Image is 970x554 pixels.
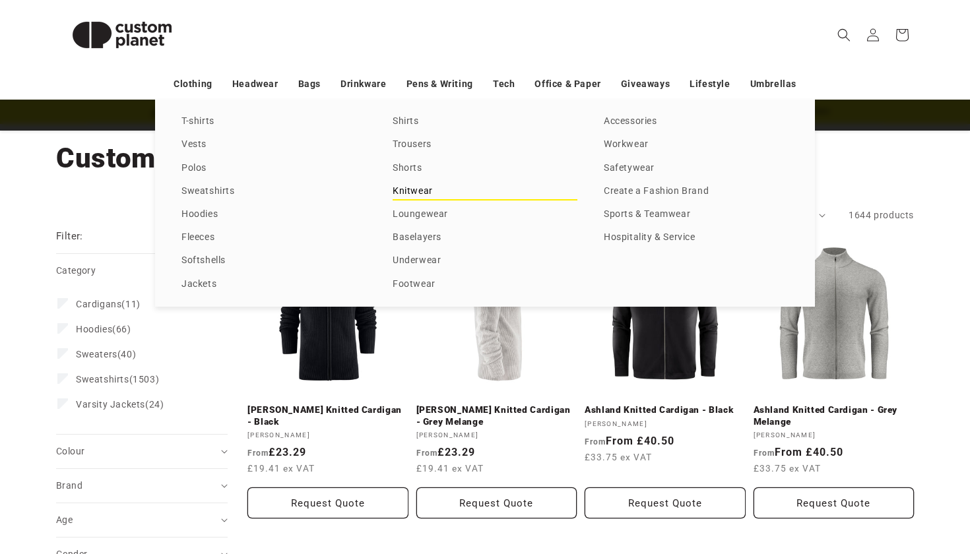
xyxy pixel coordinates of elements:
[181,113,366,131] a: T-shirts
[393,160,577,177] a: Shorts
[298,73,321,96] a: Bags
[76,398,164,410] span: (24)
[181,276,366,293] a: Jackets
[232,73,278,96] a: Headwear
[56,5,188,65] img: Custom Planet
[181,160,366,177] a: Polos
[744,412,970,554] iframe: Chat Widget
[585,404,746,416] a: Ashland Knitted Cardigan - Black
[247,404,408,427] a: [PERSON_NAME] Knitted Cardigan - Black
[76,348,136,360] span: (40)
[56,514,73,525] span: Age
[585,487,746,518] button: Request Quote
[76,399,145,410] span: Varsity Jackets
[76,299,121,309] span: Cardigans
[416,487,577,518] button: Request Quote
[604,160,789,177] a: Safetywear
[604,183,789,200] a: Create a Fashion Brand
[56,446,84,456] span: Colour
[493,73,515,96] a: Tech
[76,323,131,335] span: (66)
[56,503,228,537] summary: Age (0 selected)
[393,206,577,224] a: Loungewear
[406,73,473,96] a: Pens & Writing
[754,404,915,427] a: Ashland Knitted Cardigan - Grey Melange
[393,229,577,247] a: Baselayers
[621,73,670,96] a: Giveaways
[181,252,366,270] a: Softshells
[247,487,408,518] button: Request Quote
[76,373,159,385] span: (1503)
[604,113,789,131] a: Accessories
[604,136,789,154] a: Workwear
[76,324,112,334] span: Hoodies
[56,435,228,468] summary: Colour (0 selected)
[604,229,789,247] a: Hospitality & Service
[393,183,577,200] a: Knitwear
[393,276,577,293] a: Footwear
[174,73,212,96] a: Clothing
[181,136,366,154] a: Vests
[393,113,577,131] a: Shirts
[393,136,577,154] a: Trousers
[76,349,117,359] span: Sweaters
[829,20,858,49] summary: Search
[76,374,129,385] span: Sweatshirts
[690,73,730,96] a: Lifestyle
[181,183,366,200] a: Sweatshirts
[181,229,366,247] a: Fleeces
[393,252,577,270] a: Underwear
[56,480,82,491] span: Brand
[604,206,789,224] a: Sports & Teamwear
[181,206,366,224] a: Hoodies
[416,404,577,427] a: [PERSON_NAME] Knitted Cardigan - Grey Melange
[56,469,228,503] summary: Brand (0 selected)
[750,73,796,96] a: Umbrellas
[534,73,600,96] a: Office & Paper
[340,73,386,96] a: Drinkware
